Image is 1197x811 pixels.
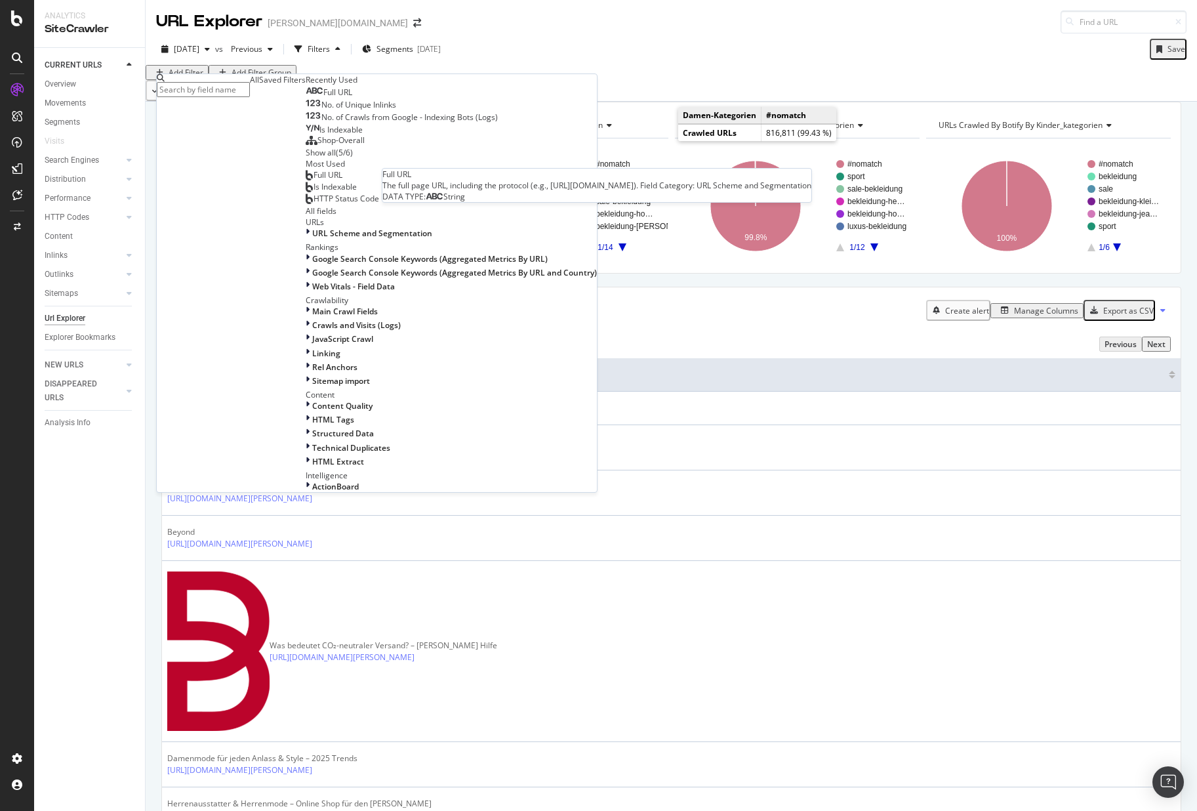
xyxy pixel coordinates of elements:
[596,159,630,169] text: #nomatch
[382,180,811,191] div: The full page URL, including the protocol (e.g., [URL][DOMAIN_NAME]). Field Category: URL Scheme ...
[926,300,990,321] button: Create alert
[289,39,346,60] button: Filters
[596,197,651,206] text: sale-bekleidung
[167,572,270,731] img: main image
[1142,337,1171,352] button: Next
[417,43,441,54] div: [DATE]
[926,149,1171,263] div: A chart.
[678,125,761,142] td: Crawled URLs
[45,312,136,325] a: Url Explorer
[45,268,73,281] div: Outlinks
[312,400,373,411] span: Content Quality
[45,268,123,281] a: Outlinks
[382,169,811,180] div: Full URL
[232,67,291,78] div: Add Filter Group
[45,10,134,22] div: Analytics
[45,154,99,167] div: Search Engines
[312,375,370,386] span: Sitemap import
[146,65,209,80] button: Add Filter
[45,287,78,301] div: Sitemaps
[270,640,497,652] div: Was bedeutet CO₂-neutraler Versand? – [PERSON_NAME] Hilfe
[382,191,426,202] span: DATA TYPE:
[1084,300,1155,321] button: Export as CSV
[45,115,136,129] a: Segments
[45,96,86,110] div: Movements
[596,222,701,231] text: bekleidung-[PERSON_NAME]
[1150,39,1187,60] button: Save
[306,147,336,158] div: Show all
[1103,305,1154,316] div: Export as CSV
[169,67,203,78] div: Add Filter
[598,243,614,252] text: 1/14
[945,305,989,316] div: Create alert
[312,281,395,292] span: Web Vitals - Field Data
[847,209,904,218] text: bekleidung-ho…
[312,362,357,373] span: Rel Anchors
[312,456,364,467] span: HTML Extract
[45,416,91,430] div: Analysis Info
[1099,243,1110,252] text: 1/6
[376,43,413,54] span: Segments
[357,39,446,60] button: Segments[DATE]
[312,228,432,239] span: URL Scheme and Segmentation
[312,428,374,439] span: Structured Data
[167,798,441,810] div: Herrenausstatter & Herrenmode – Online Shop für den [PERSON_NAME]
[312,442,390,453] span: Technical Duplicates
[761,107,837,124] td: #nomatch
[312,348,340,359] span: Linking
[1014,305,1078,316] div: Manage Columns
[1099,209,1158,218] text: bekleidung-jea…
[45,77,76,91] div: Overview
[675,149,920,263] div: A chart.
[45,249,68,262] div: Inlinks
[45,377,111,405] div: DISAPPEARED URLS
[761,125,837,142] td: 816,811 (99.43 %)
[45,58,123,72] a: CURRENT URLS
[45,135,64,148] div: Visits
[45,173,123,186] a: Distribution
[936,115,1159,136] h4: URLs Crawled By Botify By kinder_kategorien
[45,77,136,91] a: Overview
[312,267,597,278] span: Google Search Console Keywords (Aggregated Metrics By URL and Country)
[306,74,597,85] div: Recently Used
[45,230,73,243] div: Content
[250,74,259,85] div: All
[744,234,767,243] text: 99.8%
[306,389,597,400] div: Content
[45,230,136,243] a: Content
[317,135,365,146] span: Shop-Overall
[939,119,1103,131] span: URLs Crawled By Botify By kinder_kategorien
[259,74,306,85] div: Saved Filters
[45,211,89,224] div: HTTP Codes
[1099,197,1159,206] text: bekleidung-klei…
[1099,222,1116,231] text: sport
[336,147,353,158] div: ( 5 / 6 )
[157,82,250,97] input: Search by field name
[45,312,85,325] div: Url Explorer
[312,333,373,344] span: JavaScript Crawl
[1099,159,1133,169] text: #nomatch
[596,209,653,218] text: bekleidung-ho…
[215,43,226,54] span: vs
[167,764,312,776] a: [URL][DOMAIN_NAME][PERSON_NAME]
[45,249,123,262] a: Inlinks
[45,192,91,205] div: Performance
[156,39,215,60] button: [DATE]
[209,65,296,80] button: Add Filter Group
[45,416,136,430] a: Analysis Info
[443,191,465,202] span: String
[306,470,597,481] div: Intelligence
[306,158,597,169] div: Most Used
[996,234,1017,243] text: 100%
[226,43,262,54] span: Previous
[270,652,415,663] a: [URL][DOMAIN_NAME][PERSON_NAME]
[849,243,865,252] text: 1/12
[45,377,123,405] a: DISAPPEARED URLS
[306,241,597,253] div: Rankings
[314,193,379,204] span: HTTP Status Code
[268,16,408,30] div: [PERSON_NAME][DOMAIN_NAME]
[308,43,330,54] div: Filters
[321,99,396,110] span: No. of Unique Inlinks
[45,96,136,110] a: Movements
[45,287,123,301] a: Sitemaps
